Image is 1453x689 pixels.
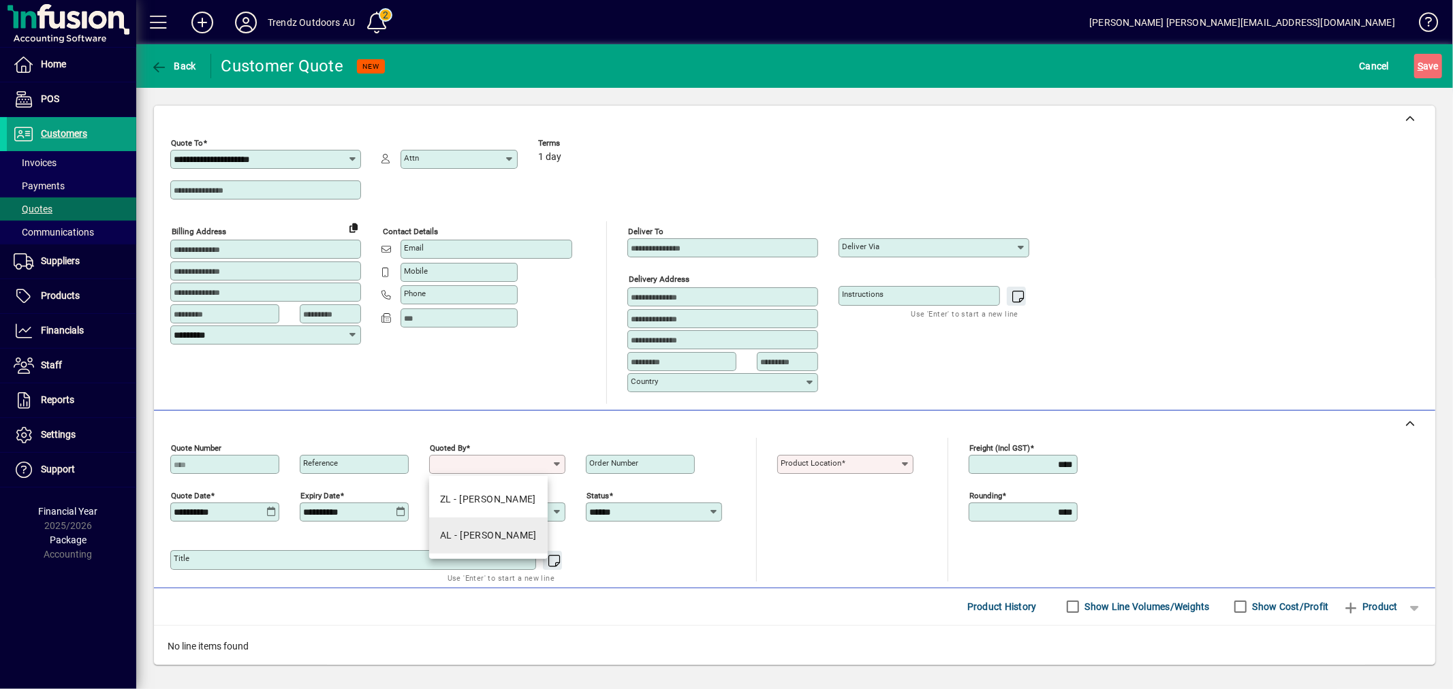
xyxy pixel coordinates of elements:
mat-label: Mobile [404,266,428,276]
span: Cancel [1360,55,1390,77]
span: Staff [41,359,62,370]
mat-label: Product location [781,458,841,468]
mat-label: Deliver via [842,242,879,251]
span: NEW [362,62,379,71]
span: Payments [14,180,65,191]
span: Settings [41,429,76,440]
a: Knowledge Base [1409,3,1436,47]
mat-hint: Use 'Enter' to start a new line [448,570,554,586]
a: Products [7,279,136,313]
mat-label: Reference [303,458,338,468]
mat-label: Instructions [842,289,884,299]
span: Back [151,61,196,71]
mat-option: AL - Ashley Lawry [429,517,548,554]
mat-label: Email [404,243,424,253]
div: No line items found [154,626,1435,667]
app-page-header-button: Back [136,54,211,78]
span: Financial Year [39,506,98,517]
mat-label: Title [174,554,189,563]
mat-label: Country [631,376,658,386]
div: Customer Quote [221,55,344,77]
span: Quotes [14,204,52,214]
div: [PERSON_NAME] [PERSON_NAME][EMAIL_ADDRESS][DOMAIN_NAME] [1089,12,1395,33]
button: Cancel [1356,54,1393,78]
mat-label: Rounding [969,490,1002,500]
mat-label: Attn [404,153,419,163]
button: Product History [962,594,1042,619]
span: S [1418,61,1423,71]
button: Profile [224,10,268,35]
span: Suppliers [41,255,80,266]
mat-label: Status [587,490,609,500]
mat-hint: Use 'Enter' to start a new line [911,306,1018,321]
button: Copy to Delivery address [343,217,364,238]
span: Package [50,534,87,545]
button: Back [147,54,200,78]
mat-label: Phone [404,289,426,298]
span: ave [1418,55,1439,77]
mat-label: Expiry date [300,490,340,500]
a: Staff [7,349,136,383]
span: 1 day [538,152,561,163]
mat-label: Quote number [171,443,221,452]
button: Product [1336,594,1405,619]
a: Quotes [7,197,136,221]
button: Add [181,10,224,35]
span: Support [41,464,75,475]
mat-label: Quoted by [430,443,466,452]
button: Save [1414,54,1442,78]
div: AL - [PERSON_NAME] [440,528,537,543]
span: Home [41,59,66,69]
a: Communications [7,221,136,244]
span: Invoices [14,157,57,168]
span: Customers [41,128,87,139]
mat-label: Freight (incl GST) [969,443,1030,452]
span: Reports [41,394,74,405]
div: Trendz Outdoors AU [268,12,355,33]
span: Product History [967,596,1037,618]
span: POS [41,93,59,104]
a: Reports [7,383,136,417]
span: Terms [538,139,620,148]
a: Home [7,48,136,82]
a: Invoices [7,151,136,174]
mat-label: Quote To [171,138,203,148]
mat-label: Deliver To [628,227,663,236]
mat-label: Quote date [171,490,210,500]
a: Financials [7,314,136,348]
span: Product [1343,596,1398,618]
span: Financials [41,325,84,336]
mat-option: ZL - Zoe Lawry [429,481,548,517]
span: Communications [14,227,94,238]
a: Suppliers [7,244,136,278]
div: ZL - [PERSON_NAME] [440,492,536,507]
mat-label: Order number [589,458,638,468]
a: Settings [7,418,136,452]
a: Support [7,453,136,487]
span: Products [41,290,80,301]
a: Payments [7,174,136,197]
label: Show Line Volumes/Weights [1082,600,1210,613]
label: Show Cost/Profit [1250,600,1329,613]
a: POS [7,82,136,116]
